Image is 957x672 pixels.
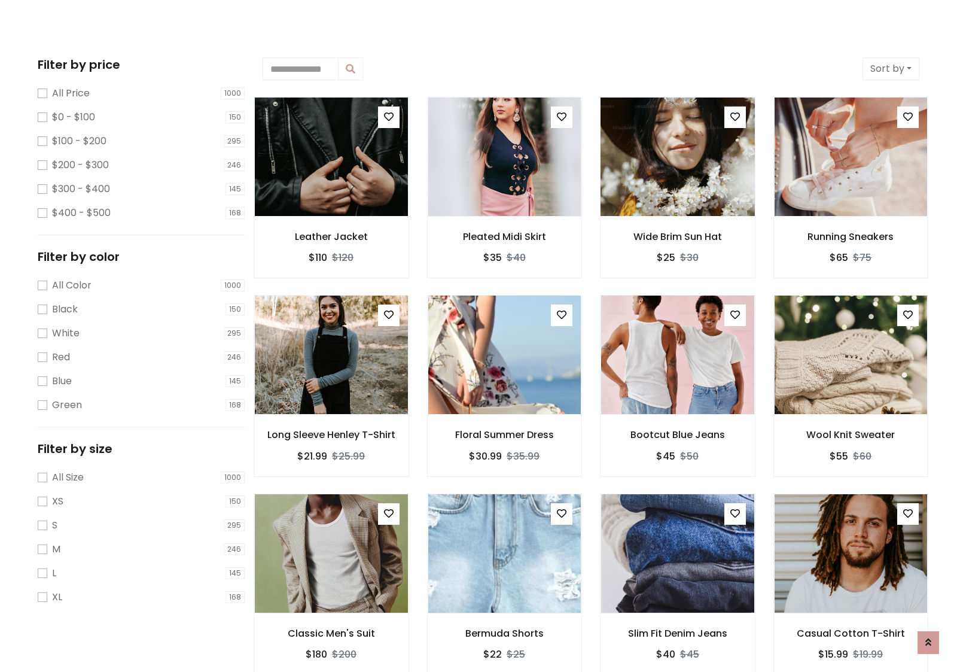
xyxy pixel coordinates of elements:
span: 168 [225,207,245,219]
span: 295 [224,519,245,531]
label: $200 - $300 [52,158,109,172]
label: S [52,518,57,533]
span: 295 [224,135,245,147]
del: $50 [680,449,699,463]
h6: Floral Summer Dress [428,429,582,440]
h5: Filter by size [38,442,245,456]
del: $60 [853,449,871,463]
del: $30 [680,251,699,264]
label: M [52,542,60,557]
label: All Size [52,470,84,485]
h6: $22 [483,649,502,660]
h6: Wool Knit Sweater [774,429,928,440]
span: 1000 [221,87,245,99]
h5: Filter by color [38,250,245,264]
h6: $30.99 [469,451,502,462]
span: 168 [225,399,245,411]
span: 150 [225,303,245,315]
h6: Pleated Midi Skirt [428,231,582,242]
h6: Wide Brim Sun Hat [601,231,755,242]
del: $200 [332,647,356,661]
h6: Bootcut Blue Jeans [601,429,755,440]
h6: Casual Cotton T-Shirt [774,628,928,639]
label: $300 - $400 [52,182,110,196]
label: XS [52,494,63,509]
label: Blue [52,374,72,388]
del: $75 [853,251,871,264]
span: 150 [225,111,245,123]
del: $45 [680,647,699,661]
label: $0 - $100 [52,110,95,124]
h6: Classic Men's Suit [254,628,409,639]
span: 145 [225,567,245,579]
del: $120 [332,251,353,264]
h6: $21.99 [297,451,327,462]
span: 246 [224,543,245,555]
h6: $45 [656,451,675,462]
label: All Color [52,278,92,293]
button: Sort by [862,57,919,80]
span: 145 [225,375,245,387]
del: $25 [507,647,525,661]
label: XL [52,590,62,604]
h6: Slim Fit Denim Jeans [601,628,755,639]
span: 168 [225,591,245,603]
span: 295 [224,327,245,339]
h6: $35 [483,252,502,263]
h6: $110 [309,252,327,263]
h6: $65 [830,252,848,263]
label: $100 - $200 [52,134,106,148]
label: Green [52,398,82,412]
h6: $25 [657,252,675,263]
label: Black [52,302,78,317]
del: $19.99 [853,647,883,661]
h6: $40 [656,649,675,660]
h6: Running Sneakers [774,231,928,242]
label: All Price [52,86,90,101]
span: 1000 [221,279,245,291]
h5: Filter by price [38,57,245,72]
span: 145 [225,183,245,195]
label: Red [52,350,70,364]
label: $400 - $500 [52,206,111,220]
h6: Long Sleeve Henley T-Shirt [254,429,409,440]
label: White [52,326,80,340]
h6: $180 [306,649,327,660]
del: $40 [507,251,526,264]
span: 1000 [221,472,245,484]
h6: $15.99 [818,649,848,660]
del: $25.99 [332,449,365,463]
h6: Leather Jacket [254,231,409,242]
span: 246 [224,159,245,171]
del: $35.99 [507,449,540,463]
h6: $55 [830,451,848,462]
span: 246 [224,351,245,363]
h6: Bermuda Shorts [428,628,582,639]
label: L [52,566,56,580]
span: 150 [225,495,245,507]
